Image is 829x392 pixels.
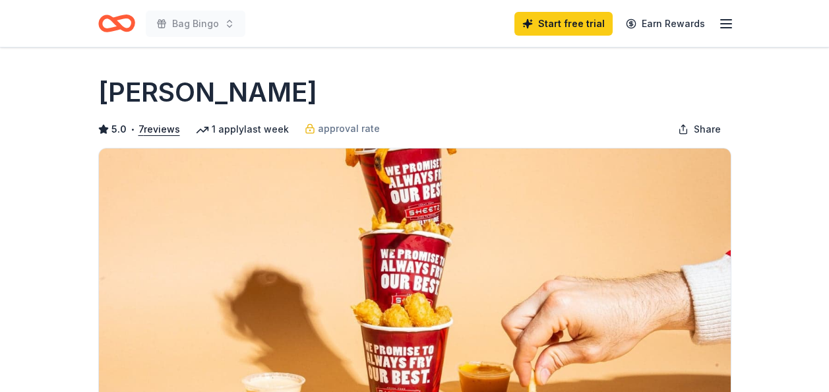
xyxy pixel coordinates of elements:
span: Bag Bingo [172,16,219,32]
button: Bag Bingo [146,11,245,37]
span: 5.0 [111,121,127,137]
div: 1 apply last week [196,121,289,137]
span: approval rate [318,121,380,137]
a: approval rate [305,121,380,137]
h1: [PERSON_NAME] [98,74,317,111]
button: 7reviews [138,121,180,137]
a: Start free trial [514,12,613,36]
span: Share [694,121,721,137]
span: • [130,124,135,135]
a: Home [98,8,135,39]
button: Share [667,116,731,143]
a: Earn Rewards [618,12,713,36]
